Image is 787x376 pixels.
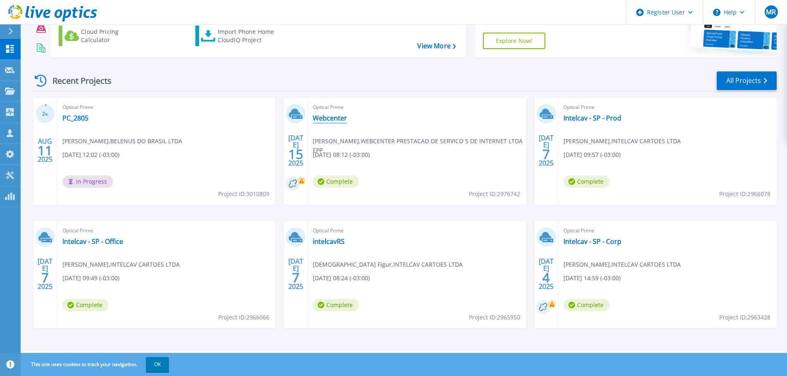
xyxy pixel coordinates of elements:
[62,114,88,122] a: PC_2805
[288,259,304,289] div: [DATE] 2025
[564,226,772,235] span: Optical Prime
[37,135,53,166] div: AUG 2025
[717,71,777,90] a: All Projects
[62,150,119,159] span: [DATE] 12:02 (-03:00)
[218,189,269,199] span: Project ID: 3010809
[313,237,345,246] a: intelcavRS
[483,33,546,49] a: Explore Now!
[469,189,520,199] span: Project ID: 2976742
[564,237,621,246] a: Intelcav - SP - Corp
[564,150,621,159] span: [DATE] 09:57 (-03:00)
[288,151,303,158] span: 15
[62,226,271,235] span: Optical Prime
[564,274,621,283] span: [DATE] 14:59 (-03:00)
[62,103,271,112] span: Optical Prime
[564,114,621,122] a: Intelcav - SP - Prod
[62,274,119,283] span: [DATE] 09:49 (-03:00)
[32,71,123,91] div: Recent Projects
[81,28,147,44] div: Cloud Pricing Calculator
[313,103,521,112] span: Optical Prime
[417,42,456,50] a: View More
[23,357,169,372] span: This site uses cookies to track your navigation.
[542,151,550,158] span: 7
[719,189,770,199] span: Project ID: 2966078
[59,26,151,46] a: Cloud Pricing Calculator
[313,150,370,159] span: [DATE] 08:12 (-03:00)
[313,114,347,122] a: Webcenter
[313,175,359,188] span: Complete
[564,260,681,269] span: [PERSON_NAME] , INTELCAV CARTOES LTDA
[564,299,610,311] span: Complete
[218,313,269,322] span: Project ID: 2966066
[62,237,123,246] a: Intelcav - SP - Office
[45,112,48,116] span: %
[766,9,776,15] span: MR
[146,357,169,372] button: OK
[719,313,770,322] span: Project ID: 2963428
[62,175,113,188] span: In Progress
[313,137,526,155] span: [PERSON_NAME] , WEBCENTER PRESTACAO DE SERVICO S DE INTERNET LTDA EPP
[38,147,52,154] span: 11
[37,259,53,289] div: [DATE] 2025
[218,28,282,44] div: Import Phone Home CloudIQ Project
[313,226,521,235] span: Optical Prime
[62,260,180,269] span: [PERSON_NAME] , INTELCAV CARTOES LTDA
[469,313,520,322] span: Project ID: 2965950
[62,137,182,146] span: [PERSON_NAME] , BELENUS DO BRASIL LTDA
[36,109,55,119] h3: 2
[564,175,610,188] span: Complete
[62,299,109,311] span: Complete
[538,259,554,289] div: [DATE] 2025
[313,260,463,269] span: [DEMOGRAPHIC_DATA] Figur , INTELCAV CARTOES LTDA
[313,274,370,283] span: [DATE] 08:24 (-03:00)
[288,135,304,166] div: [DATE] 2025
[292,274,300,281] span: 7
[41,274,49,281] span: 7
[564,137,681,146] span: [PERSON_NAME] , INTELCAV CARTOES LTDA
[313,299,359,311] span: Complete
[564,103,772,112] span: Optical Prime
[542,274,550,281] span: 4
[538,135,554,166] div: [DATE] 2025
